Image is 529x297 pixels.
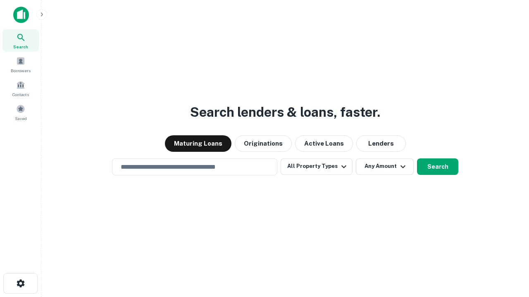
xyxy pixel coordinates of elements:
[295,135,353,152] button: Active Loans
[12,91,29,98] span: Contacts
[488,205,529,244] iframe: Chat Widget
[15,115,27,122] span: Saved
[11,67,31,74] span: Borrowers
[235,135,292,152] button: Originations
[13,43,28,50] span: Search
[356,135,406,152] button: Lenders
[13,7,29,23] img: capitalize-icon.png
[2,77,39,99] a: Contacts
[2,101,39,123] a: Saved
[281,158,353,175] button: All Property Types
[190,102,380,122] h3: Search lenders & loans, faster.
[417,158,458,175] button: Search
[2,29,39,52] a: Search
[356,158,414,175] button: Any Amount
[2,53,39,75] a: Borrowers
[165,135,231,152] button: Maturing Loans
